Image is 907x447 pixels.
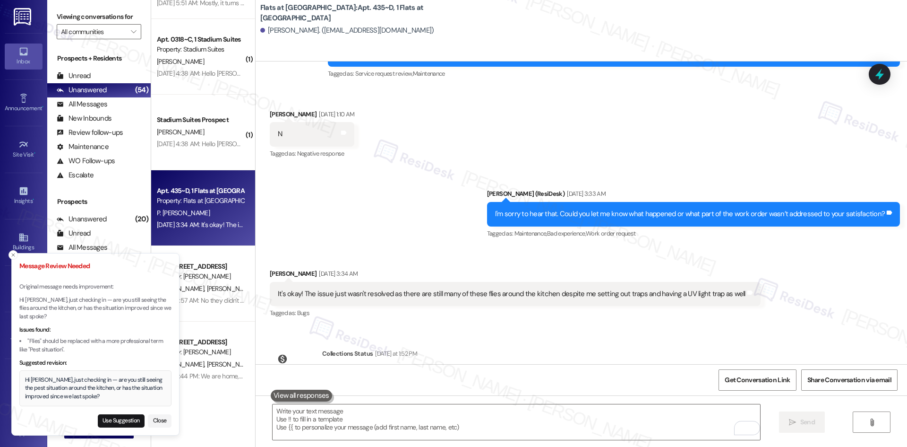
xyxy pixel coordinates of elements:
[157,196,244,206] div: Property: Flats at [GEOGRAPHIC_DATA]
[868,419,875,426] i: 
[57,243,107,253] div: All Messages
[487,227,900,240] div: Tagged as:
[14,8,33,26] img: ResiDesk Logo
[719,369,796,391] button: Get Conversation Link
[157,296,256,305] div: [DATE] 2:57 AM: No they didn't come
[373,349,417,359] div: [DATE] at 1:52 PM
[297,309,309,317] span: Bugs
[157,57,204,66] span: [PERSON_NAME]
[47,53,151,63] div: Prospects + Residents
[5,415,43,441] a: Support
[33,196,34,203] span: •
[317,109,354,119] div: [DATE] 1:10 AM
[725,375,790,385] span: Get Conversation Link
[322,349,373,359] div: Collections Status
[61,24,126,39] input: All communities
[157,372,269,380] div: [DATE] 11:44 PM: We are home, just knock.
[801,369,898,391] button: Share Conversation via email
[547,229,586,237] span: Bad experience ,
[157,220,628,229] div: [DATE] 3:34 AM: It's okay! The issue just wasn't resolved as there are still many of these flies ...
[148,414,171,428] button: Close
[260,26,434,35] div: [PERSON_NAME]. ([EMAIL_ADDRESS][DOMAIN_NAME])
[57,156,115,166] div: WO Follow-ups
[19,326,171,334] div: Issues found:
[514,229,547,237] span: Maintenance ,
[260,3,449,23] b: Flats at [GEOGRAPHIC_DATA]: Apt. 435~D, 1 Flats at [GEOGRAPHIC_DATA]
[5,137,43,162] a: Site Visit •
[157,209,210,217] span: P. [PERSON_NAME]
[133,212,151,227] div: (20)
[157,115,244,125] div: Stadium Suites Prospect
[800,417,815,427] span: Send
[5,183,43,209] a: Insights •
[5,369,43,394] a: Account
[206,284,254,293] span: [PERSON_NAME]
[47,197,151,207] div: Prospects
[273,404,760,440] textarea: To enrich screen reader interactions, please activate Accessibility in Grammarly extension settings
[5,276,43,302] a: Leads
[5,323,43,348] a: Templates •
[317,269,358,279] div: [DATE] 3:34 AM
[157,128,204,136] span: [PERSON_NAME]
[19,296,171,321] p: Hi [PERSON_NAME], just checking in — are you still seeing the flies around the kitchen, or has th...
[586,229,635,237] span: Work order request
[278,289,745,299] div: It's okay! The issue just wasn't resolved as there are still many of these flies around the kitch...
[270,109,354,123] div: [PERSON_NAME]
[270,269,761,282] div: [PERSON_NAME]
[270,306,761,320] div: Tagged as:
[565,189,606,199] div: [DATE] 3:33 AM
[133,83,151,97] div: (54)
[57,85,107,95] div: Unanswered
[157,186,244,196] div: Apt. 435~D, 1 Flats at [GEOGRAPHIC_DATA]
[57,214,107,224] div: Unanswered
[495,209,885,219] div: I'm sorry to hear that. Could you let me know what happened or what part of the work order wasn’t...
[19,283,171,291] p: Original message needs improvement:
[157,284,207,293] span: [PERSON_NAME]
[25,376,166,401] div: Hi [PERSON_NAME], just checking in — are you still seeing the pest situation around the kitchen, ...
[157,35,244,44] div: Apt. 0318~C, 1 Stadium Suites
[779,412,825,433] button: Send
[355,70,413,78] span: Service request review ,
[789,419,796,426] i: 
[57,71,91,81] div: Unread
[42,104,43,110] span: •
[487,189,900,202] div: [PERSON_NAME] (ResiDesk)
[57,142,109,152] div: Maintenance
[131,28,136,35] i: 
[57,9,141,24] label: Viewing conversations for
[206,360,254,368] span: [PERSON_NAME]
[57,170,94,180] div: Escalate
[9,250,18,260] button: Close toast
[807,375,891,385] span: Share Conversation via email
[157,360,207,368] span: [PERSON_NAME]
[34,150,35,157] span: •
[57,114,111,123] div: New Inbounds
[270,147,354,160] div: Tagged as:
[297,149,344,158] span: Negative response
[278,129,282,139] div: N
[57,128,123,138] div: Review follow-ups
[19,359,171,368] div: Suggested revision:
[5,44,43,69] a: Inbox
[19,261,171,271] h3: Message Review Needed
[157,262,244,272] div: Apt. [STREET_ADDRESS]
[5,229,43,255] a: Buildings
[19,337,171,354] li: "Flies" should be replaced with a more professional term like "Pest situation".
[57,99,107,109] div: All Messages
[413,70,445,78] span: Maintenance
[157,272,244,281] div: Property: [PERSON_NAME]
[157,44,244,54] div: Property: Stadium Suites
[157,347,244,357] div: Property: [PERSON_NAME]
[157,337,244,347] div: Apt. [STREET_ADDRESS]
[328,67,900,80] div: Tagged as:
[57,228,91,238] div: Unread
[98,414,145,428] button: Use Suggestion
